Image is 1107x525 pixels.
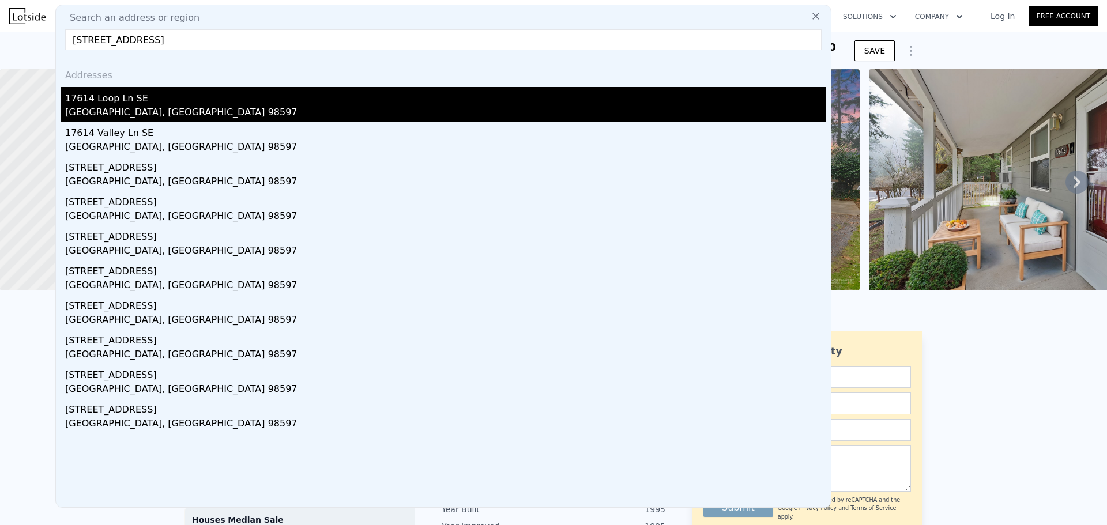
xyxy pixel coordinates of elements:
[65,122,826,140] div: 17614 Valley Ln SE
[65,260,826,278] div: [STREET_ADDRESS]
[65,105,826,122] div: [GEOGRAPHIC_DATA], [GEOGRAPHIC_DATA] 98597
[65,398,826,417] div: [STREET_ADDRESS]
[703,498,773,517] button: Submit
[65,313,826,329] div: [GEOGRAPHIC_DATA], [GEOGRAPHIC_DATA] 98597
[1029,6,1098,26] a: Free Account
[65,209,826,225] div: [GEOGRAPHIC_DATA], [GEOGRAPHIC_DATA] 98597
[65,329,826,348] div: [STREET_ADDRESS]
[65,294,826,313] div: [STREET_ADDRESS]
[977,10,1029,22] a: Log In
[65,140,826,156] div: [GEOGRAPHIC_DATA], [GEOGRAPHIC_DATA] 98597
[899,39,922,62] button: Show Options
[65,417,826,433] div: [GEOGRAPHIC_DATA], [GEOGRAPHIC_DATA] 98597
[65,191,826,209] div: [STREET_ADDRESS]
[799,505,837,511] a: Privacy Policy
[65,175,826,191] div: [GEOGRAPHIC_DATA], [GEOGRAPHIC_DATA] 98597
[65,364,826,382] div: [STREET_ADDRESS]
[65,87,826,105] div: 17614 Loop Ln SE
[61,59,826,87] div: Addresses
[65,29,822,50] input: Enter an address, city, region, neighborhood or zip code
[442,504,553,515] div: Year Built
[850,505,896,511] a: Terms of Service
[9,8,46,24] img: Lotside
[834,6,906,27] button: Solutions
[906,6,972,27] button: Company
[65,278,826,294] div: [GEOGRAPHIC_DATA], [GEOGRAPHIC_DATA] 98597
[553,504,665,515] div: 1995
[65,348,826,364] div: [GEOGRAPHIC_DATA], [GEOGRAPHIC_DATA] 98597
[65,225,826,244] div: [STREET_ADDRESS]
[65,244,826,260] div: [GEOGRAPHIC_DATA], [GEOGRAPHIC_DATA] 98597
[61,11,199,25] span: Search an address or region
[65,382,826,398] div: [GEOGRAPHIC_DATA], [GEOGRAPHIC_DATA] 98597
[65,156,826,175] div: [STREET_ADDRESS]
[778,496,911,521] div: This site is protected by reCAPTCHA and the Google and apply.
[854,40,895,61] button: SAVE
